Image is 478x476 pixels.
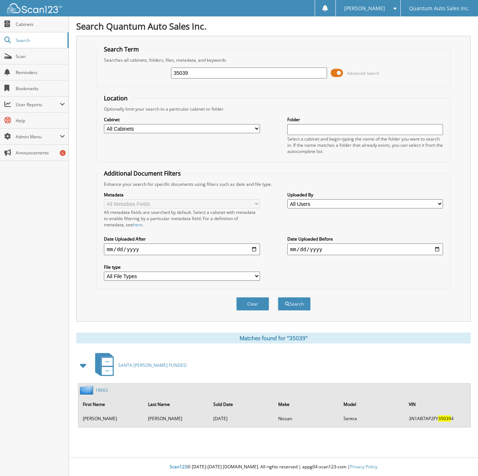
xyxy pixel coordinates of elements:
div: Select a cabinet and begin typing the name of the folder you want to search in. If the name match... [287,136,443,154]
legend: Location [100,94,131,102]
label: Metadata [104,192,260,198]
th: Sold Date [210,397,274,412]
div: Matches found for "35039" [76,333,471,343]
label: File type [104,264,260,270]
th: First Name [79,397,144,412]
span: Reminders [16,69,65,76]
label: Date Uploaded Before [287,236,443,242]
td: [DATE] [210,412,274,425]
span: Scan [16,53,65,59]
td: Sentra [340,412,404,425]
span: 35039 [438,415,451,422]
input: start [104,243,260,255]
th: VIN [405,397,470,412]
span: Search [16,37,64,43]
img: scan123-logo-white.svg [7,3,62,13]
span: Help [16,118,65,124]
div: All metadata fields are searched by default. Select a cabinet with metadata to enable filtering b... [104,209,260,228]
input: end [287,243,443,255]
span: Scan123 [170,464,187,470]
div: 6 [60,150,66,156]
a: Privacy Policy [350,464,377,470]
th: Last Name [144,397,209,412]
div: Enhance your search for specific documents using filters such as date and file type. [100,181,447,187]
div: Optionally limit your search to a particular cabinet or folder [100,106,447,112]
button: Clear [236,297,269,311]
div: Searches all cabinets, folders, files, metadata, and keywords [100,57,447,63]
a: here [133,222,143,228]
span: [PERSON_NAME] [344,6,385,11]
a: SANTA [PERSON_NAME] FUNDED [91,351,187,380]
td: Nissan [275,412,339,425]
div: © [DATE]-[DATE] [DOMAIN_NAME]. All rights reserved | appg04-scan123-com | [69,458,478,476]
span: Quantum Auto Sales Inc. [409,6,470,11]
span: SANTA [PERSON_NAME] FUNDED [118,362,187,368]
label: Folder [287,116,443,123]
td: 3N1AB7AP2FY 4 [405,412,470,425]
h1: Search Quantum Auto Sales Inc. [76,20,471,32]
label: Cabinet [104,116,260,123]
span: Bookmarks [16,85,65,92]
img: folder2.png [80,385,95,395]
td: [PERSON_NAME] [144,412,209,425]
th: Make [275,397,339,412]
legend: Additional Document Filters [100,169,184,177]
button: Search [278,297,311,311]
label: Date Uploaded After [104,236,260,242]
td: [PERSON_NAME] [79,412,144,425]
span: Admin Menu [16,134,60,140]
th: Model [340,397,404,412]
a: 18663 [95,387,108,393]
span: Cabinets [16,21,65,27]
span: Advanced Search [347,70,380,76]
span: User Reports [16,101,60,108]
label: Uploaded By [287,192,443,198]
legend: Search Term [100,45,143,53]
span: Announcements [16,150,65,156]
